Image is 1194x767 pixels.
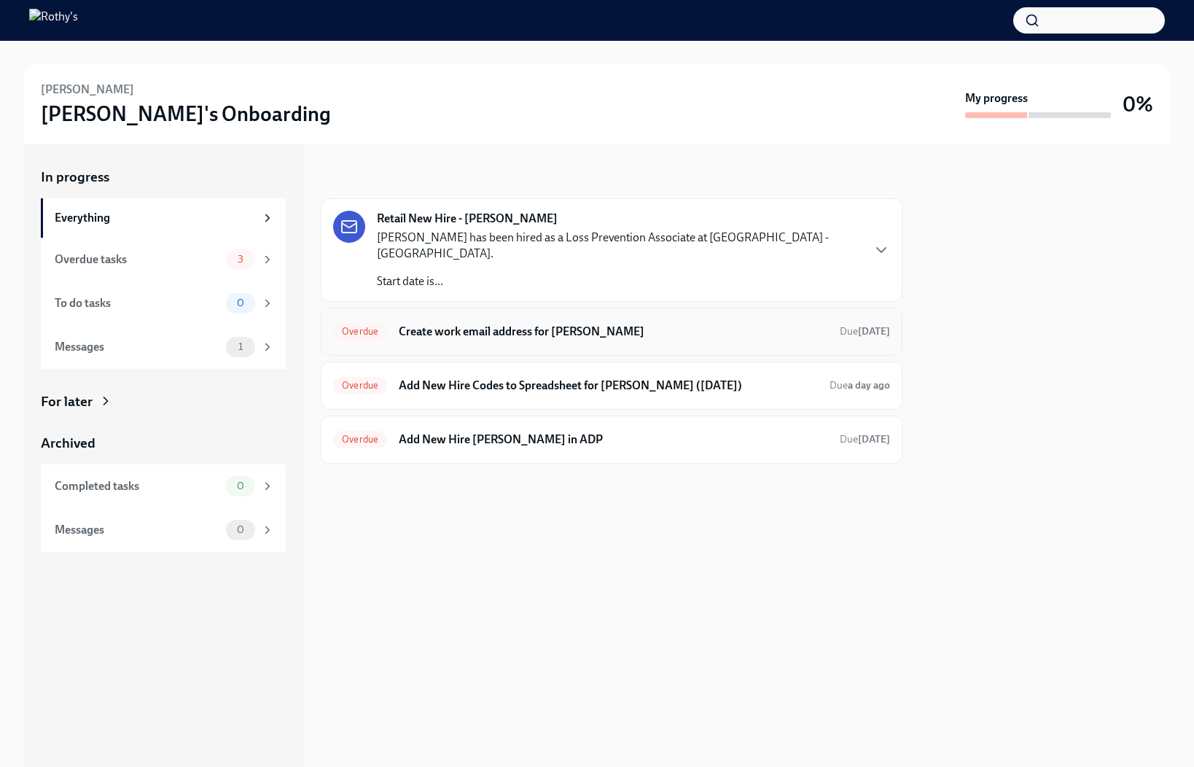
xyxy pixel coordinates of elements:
a: OverdueCreate work email address for [PERSON_NAME]Due[DATE] [333,320,890,343]
h6: [PERSON_NAME] [41,82,134,98]
div: Messages [55,522,220,538]
span: September 1st, 2025 09:00 [840,432,890,446]
h6: Add New Hire [PERSON_NAME] in ADP [399,432,828,448]
span: 0 [228,297,253,308]
strong: [DATE] [858,325,890,338]
span: Overdue [333,434,387,445]
h6: Create work email address for [PERSON_NAME] [399,324,828,340]
span: September 8th, 2025 09:00 [830,378,890,392]
h3: 0% [1123,91,1153,117]
strong: [DATE] [858,433,890,445]
div: In progress [321,168,389,187]
strong: My progress [965,90,1028,106]
div: To do tasks [55,295,220,311]
span: Due [840,325,890,338]
span: Due [830,379,890,392]
a: Archived [41,434,286,453]
img: Rothy's [29,9,78,32]
a: Messages0 [41,508,286,552]
a: Completed tasks0 [41,464,286,508]
span: 0 [228,524,253,535]
span: Overdue [333,326,387,337]
span: August 27th, 2025 09:00 [840,324,890,338]
span: Overdue [333,380,387,391]
p: [PERSON_NAME] has been hired as a Loss Prevention Associate at [GEOGRAPHIC_DATA] - [GEOGRAPHIC_DA... [377,230,861,262]
span: 3 [229,254,252,265]
strong: Retail New Hire - [PERSON_NAME] [377,211,558,227]
h3: [PERSON_NAME]'s Onboarding [41,101,331,127]
div: Everything [55,210,255,226]
div: Completed tasks [55,478,220,494]
a: OverdueAdd New Hire [PERSON_NAME] in ADPDue[DATE] [333,428,890,451]
div: Messages [55,339,220,355]
a: Everything [41,198,286,238]
span: 1 [230,341,251,352]
p: Start date is... [377,273,861,289]
strong: a day ago [848,379,890,392]
a: Messages1 [41,325,286,369]
a: OverdueAdd New Hire Codes to Spreadsheet for [PERSON_NAME] ([DATE])Duea day ago [333,374,890,397]
span: Due [840,433,890,445]
div: Overdue tasks [55,252,220,268]
a: Overdue tasks3 [41,238,286,281]
a: For later [41,392,286,411]
h6: Add New Hire Codes to Spreadsheet for [PERSON_NAME] ([DATE]) [399,378,818,394]
a: In progress [41,168,286,187]
span: 0 [228,480,253,491]
div: For later [41,392,93,411]
a: To do tasks0 [41,281,286,325]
